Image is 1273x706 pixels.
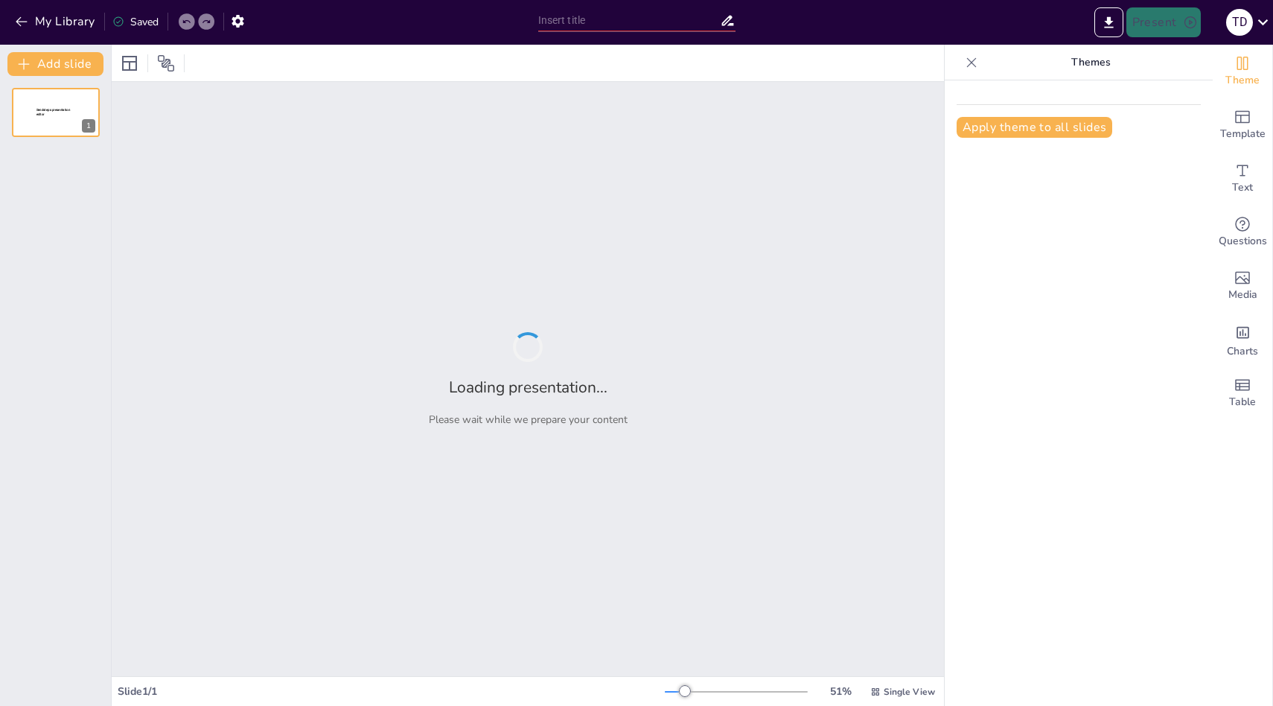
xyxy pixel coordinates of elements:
div: Slide 1 / 1 [118,684,665,699]
span: Media [1228,287,1257,303]
span: Template [1220,126,1266,142]
h2: Loading presentation... [449,377,607,398]
button: Present [1126,7,1201,37]
div: Get real-time input from your audience [1213,206,1272,259]
button: T D [1226,7,1253,37]
div: 51 % [823,684,858,699]
input: Insert title [538,10,720,31]
div: Add a table [1213,366,1272,420]
p: Themes [983,45,1198,80]
button: Export to PowerPoint [1094,7,1123,37]
span: Charts [1227,343,1258,360]
span: Single View [884,686,935,698]
div: 1 [82,119,95,133]
div: Add images, graphics, shapes or video [1213,259,1272,313]
button: Add slide [7,52,103,76]
div: Add charts and graphs [1213,313,1272,366]
div: Saved [112,15,159,29]
span: Table [1229,394,1256,410]
div: Add text boxes [1213,152,1272,206]
div: Add ready made slides [1213,98,1272,152]
span: Text [1232,179,1253,196]
span: Questions [1219,233,1267,249]
div: T D [1226,9,1253,36]
button: Apply theme to all slides [957,117,1112,138]
span: Position [157,54,175,72]
div: Change the overall theme [1213,45,1272,98]
button: My Library [11,10,101,34]
span: Sendsteps presentation editor [36,108,70,116]
p: Please wait while we prepare your content [429,413,628,427]
div: Layout [118,51,141,75]
div: 1 [12,88,100,137]
span: Theme [1225,72,1260,89]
